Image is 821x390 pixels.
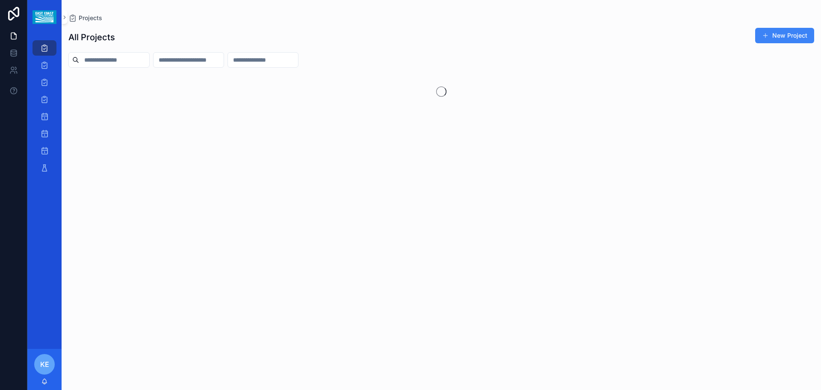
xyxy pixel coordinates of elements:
[40,359,49,369] span: KE
[32,10,56,24] img: App logo
[79,14,102,22] span: Projects
[755,28,814,43] button: New Project
[68,14,102,22] a: Projects
[27,34,62,187] div: scrollable content
[68,31,115,43] h1: All Projects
